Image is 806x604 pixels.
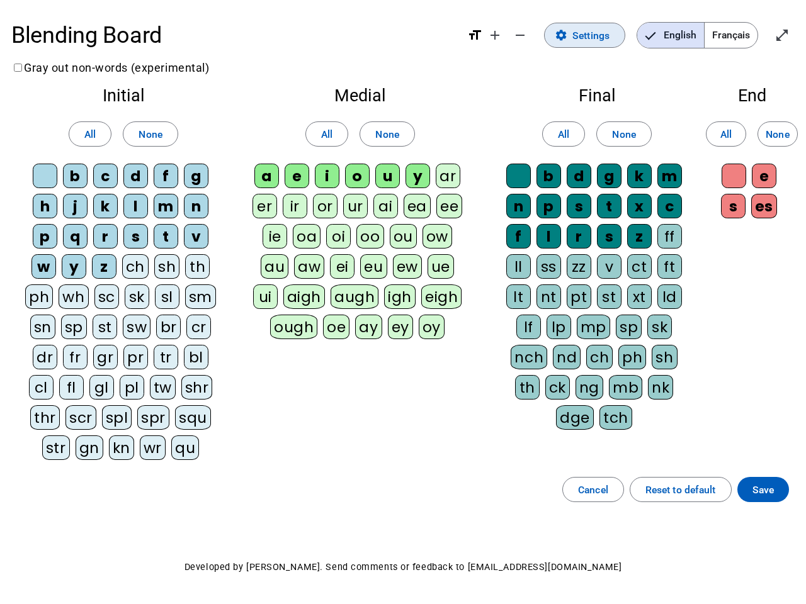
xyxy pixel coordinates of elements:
div: augh [331,284,378,309]
h2: Initial [23,87,224,104]
div: d [567,164,591,188]
div: th [515,375,540,400]
div: qu [171,435,199,460]
span: Settings [572,27,610,44]
div: ough [270,315,317,339]
button: Reset to default [630,477,732,502]
div: nd [553,345,581,369]
div: bl [184,345,208,369]
div: c [657,194,682,218]
div: mb [609,375,642,400]
span: All [321,126,332,143]
h2: Final [496,87,698,104]
mat-icon: settings [555,29,567,42]
div: m [657,164,682,188]
div: st [93,315,117,339]
div: nk [648,375,673,400]
h2: End [720,87,783,104]
div: fl [59,375,84,400]
div: aw [294,254,324,279]
button: Save [737,477,789,502]
div: lt [506,284,531,309]
div: ff [657,224,682,249]
div: st [597,284,622,309]
div: e [752,164,776,188]
div: sp [616,315,642,339]
div: er [253,194,277,218]
div: s [123,224,148,249]
div: h [33,194,57,218]
div: ph [25,284,53,309]
div: es [751,194,777,218]
span: Reset to default [645,481,716,498]
label: Gray out non-words (experimental) [11,61,209,74]
div: eu [360,254,387,279]
span: None [612,126,635,143]
button: Cancel [562,477,624,502]
div: ar [436,164,460,188]
div: oo [356,224,383,249]
mat-icon: open_in_full [775,28,790,43]
div: sk [125,284,149,309]
div: v [597,254,622,279]
div: r [93,224,118,249]
div: sh [652,345,677,369]
div: u [375,164,400,188]
div: ur [343,194,368,218]
div: s [597,224,622,249]
div: ai [373,194,398,218]
div: ee [436,194,462,218]
div: lf [516,315,541,339]
div: squ [175,405,211,430]
div: ct [627,254,652,279]
div: ey [388,315,413,339]
div: j [63,194,88,218]
div: f [506,224,531,249]
div: sk [647,315,672,339]
div: ei [330,254,355,279]
div: pl [120,375,144,400]
h2: Medial [247,87,474,104]
button: Settings [544,23,625,48]
div: ch [586,345,613,369]
div: sl [155,284,179,309]
div: v [184,224,208,249]
div: ie [263,224,287,249]
div: i [315,164,339,188]
span: Save [752,481,774,498]
span: All [720,126,732,143]
div: igh [384,284,416,309]
div: z [92,254,116,279]
div: sw [123,315,150,339]
div: c [93,164,118,188]
div: ng [576,375,603,400]
div: tch [599,405,632,430]
div: m [154,194,178,218]
div: s [567,194,591,218]
div: sp [61,315,87,339]
div: kn [109,435,134,460]
div: pt [567,284,591,309]
p: Developed by [PERSON_NAME]. Send comments or feedback to [EMAIL_ADDRESS][DOMAIN_NAME] [11,559,795,576]
div: o [345,164,370,188]
div: sh [154,254,179,279]
div: x [627,194,652,218]
div: th [185,254,210,279]
div: str [42,435,70,460]
span: Français [705,23,758,48]
div: aigh [283,284,325,309]
div: a [254,164,279,188]
div: t [597,194,622,218]
button: Decrease font size [508,23,533,48]
div: gl [89,375,114,400]
div: oa [293,224,321,249]
div: l [536,224,561,249]
div: zz [567,254,591,279]
mat-icon: remove [513,28,528,43]
div: p [536,194,561,218]
div: b [536,164,561,188]
span: None [766,126,789,143]
div: thr [30,405,60,430]
button: Enter full screen [769,23,795,48]
div: wh [59,284,88,309]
